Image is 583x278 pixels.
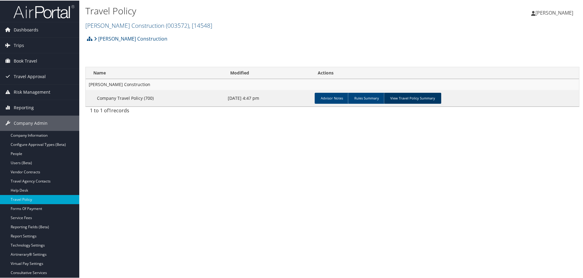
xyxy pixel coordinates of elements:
a: Rules Summary [348,92,385,103]
span: 1 [109,107,111,113]
td: [PERSON_NAME] Construction [86,78,579,89]
span: Risk Management [14,84,50,99]
span: Travel Approval [14,68,46,84]
th: Actions [312,67,579,78]
td: Company Travel Policy (700) [86,89,225,106]
th: Modified: activate to sort column ascending [225,67,313,78]
a: View Travel Policy Summary [384,92,441,103]
th: Name: activate to sort column ascending [86,67,225,78]
span: Dashboards [14,22,38,37]
span: Trips [14,37,24,52]
span: ( 003572 ) [166,21,189,29]
a: Advisor Notes [315,92,349,103]
span: , [ 14548 ] [189,21,212,29]
span: [PERSON_NAME] [535,9,573,16]
span: Company Admin [14,115,48,130]
span: Reporting [14,99,34,115]
h1: Travel Policy [85,4,415,17]
td: [DATE] 4:47 pm [225,89,313,106]
img: airportal-logo.png [13,4,74,18]
a: [PERSON_NAME] [531,3,579,21]
div: 1 to 1 of records [90,106,204,117]
a: [PERSON_NAME] Construction [85,21,212,29]
a: [PERSON_NAME] Construction [94,32,167,44]
span: Book Travel [14,53,37,68]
